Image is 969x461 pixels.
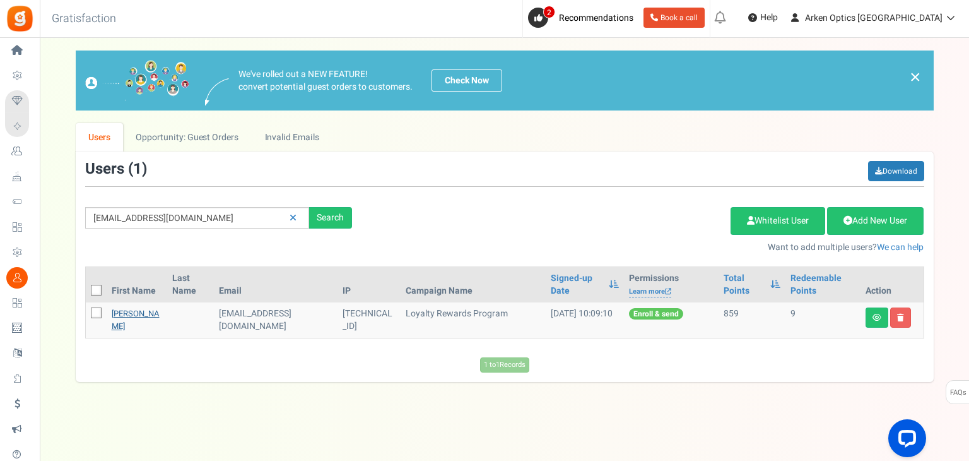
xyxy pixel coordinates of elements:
[214,267,338,302] th: Email
[432,69,502,92] a: Check Now
[167,267,214,302] th: Last Name
[107,267,167,302] th: First Name
[643,8,705,28] a: Book a call
[719,302,785,338] td: 859
[543,6,555,18] span: 2
[872,314,881,321] i: View details
[401,267,546,302] th: Campaign Name
[133,158,142,180] span: 1
[401,302,546,338] td: Loyalty Rewards Program
[551,272,602,297] a: Signed-up Date
[371,241,924,254] p: Want to add multiple users?
[85,207,309,229] input: Search by email or name
[252,123,332,152] a: Invalid Emails
[214,302,338,338] td: General
[868,161,924,181] a: Download
[785,302,860,338] td: 9
[238,68,413,93] p: We've rolled out a NEW FEATURE! convert potential guest orders to customers.
[877,241,924,254] a: We can help
[724,272,764,297] a: Total Points
[338,267,401,302] th: IP
[283,207,303,229] a: Reset
[309,207,352,229] div: Search
[205,78,229,105] img: images
[805,11,943,25] span: Arken Optics [GEOGRAPHIC_DATA]
[949,381,966,405] span: FAQs
[910,69,921,85] a: ×
[790,272,855,297] a: Redeemable Points
[85,161,147,177] h3: Users ( )
[629,308,683,320] span: Enroll & send
[546,302,623,338] td: [DATE] 10:09:10
[6,4,34,33] img: Gratisfaction
[897,314,904,321] i: Delete user
[85,60,189,101] img: images
[559,11,633,25] span: Recommendations
[624,267,719,302] th: Permissions
[757,11,778,24] span: Help
[338,302,401,338] td: [TECHNICAL_ID]
[528,8,638,28] a: 2 Recommendations
[743,8,783,28] a: Help
[731,207,825,235] a: Whitelist User
[38,6,130,32] h3: Gratisfaction
[76,123,124,152] a: Users
[860,267,924,302] th: Action
[112,308,160,332] a: [PERSON_NAME]
[827,207,924,235] a: Add New User
[123,123,251,152] a: Opportunity: Guest Orders
[629,287,671,297] a: Learn more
